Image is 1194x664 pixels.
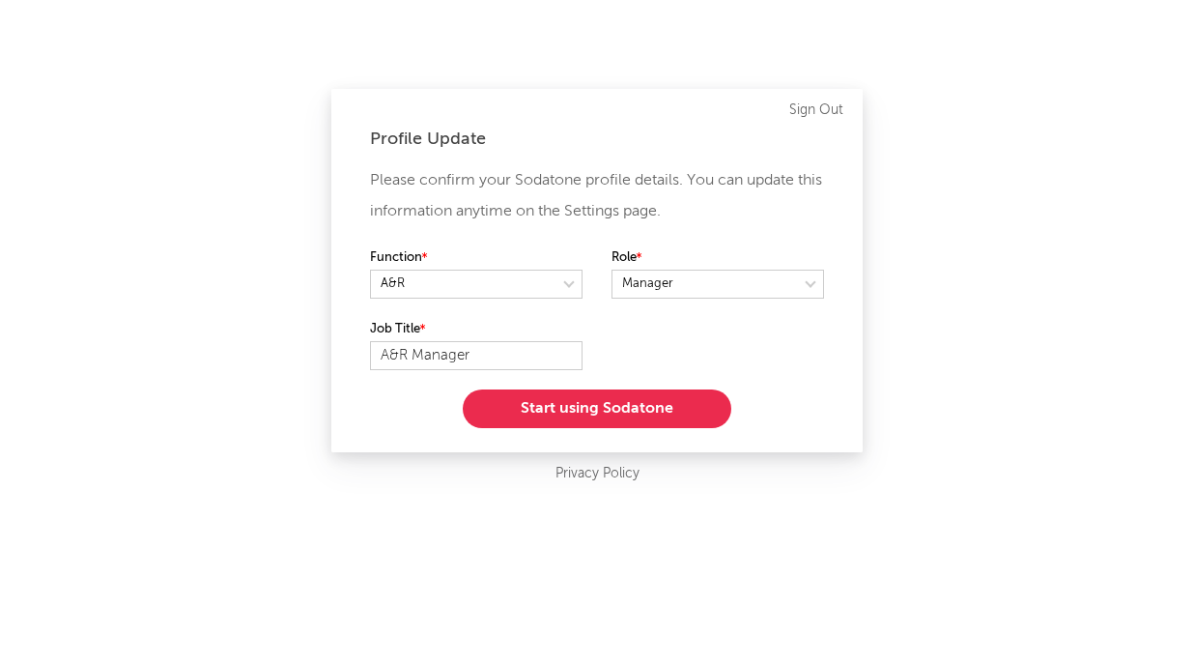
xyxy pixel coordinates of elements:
p: Please confirm your Sodatone profile details. You can update this information anytime on the Sett... [370,165,824,227]
label: Function [370,246,583,270]
label: Role [611,246,824,270]
a: Sign Out [789,99,843,122]
button: Start using Sodatone [463,390,731,428]
div: Profile Update [370,128,824,151]
label: Job Title [370,318,583,341]
a: Privacy Policy [555,462,640,486]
